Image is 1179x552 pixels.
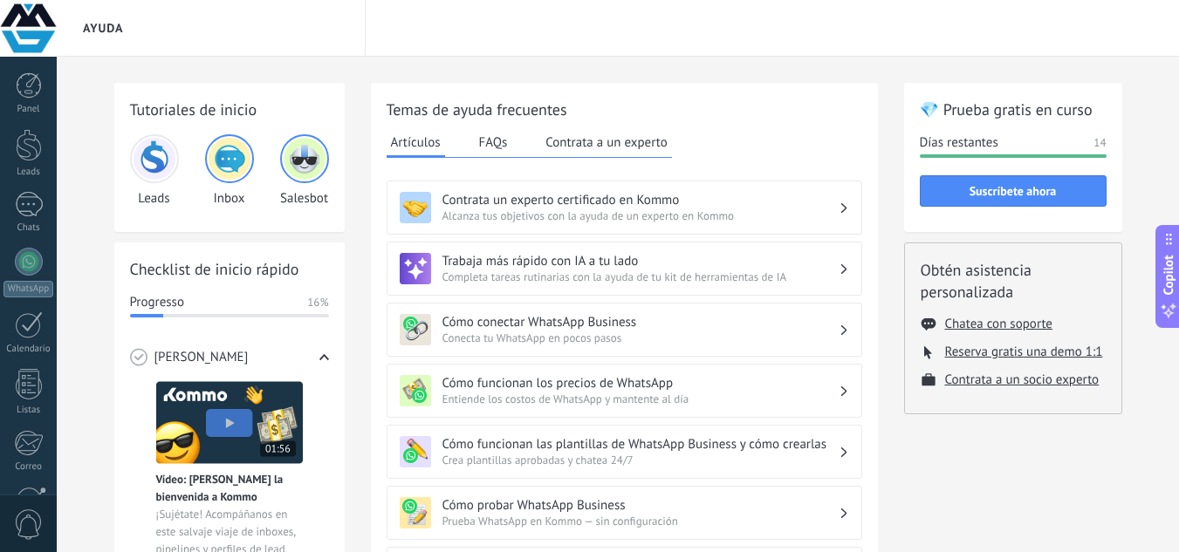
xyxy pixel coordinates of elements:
[130,99,329,120] h2: Tutoriales de inicio
[387,129,445,158] button: Artículos
[442,253,839,269] h3: Trabaja más rápido con IA a tu lado
[945,371,1100,388] button: Contrata a un socio experto
[475,129,512,155] button: FAQs
[130,134,179,207] div: Leads
[156,471,303,506] span: Vídeo: [PERSON_NAME] la bienvenida a Kommo
[920,99,1107,120] h2: 💎 Prueba gratis en curso
[3,344,54,355] div: Calendario
[920,175,1107,207] button: Suscríbete ahora
[442,331,839,345] span: Conecta tu WhatsApp en pocos pasos
[1160,255,1177,295] span: Copilot
[442,514,839,528] span: Prueba WhatsApp en Kommo — sin configuración
[130,258,329,280] h2: Checklist de inicio rápido
[387,99,862,120] h2: Temas de ayuda frecuentes
[280,134,329,207] div: Salesbot
[920,134,998,152] span: Días restantes
[442,192,839,208] h3: Contrata un experto certificado en Kommo
[3,104,54,115] div: Panel
[154,349,249,366] span: [PERSON_NAME]
[1093,134,1106,152] span: 14
[442,436,839,453] h3: Cómo funcionan las plantillas de WhatsApp Business y cómo crearlas
[442,208,839,223] span: Alcanza tus objetivos con la ayuda de un experto en Kommo
[3,167,54,178] div: Leads
[945,344,1103,360] button: Reserva gratis una demo 1:1
[921,259,1106,303] h2: Obtén asistencia personalizada
[156,381,303,464] img: Meet video
[3,405,54,416] div: Listas
[970,185,1057,197] span: Suscríbete ahora
[541,129,671,155] button: Contrata a un experto
[945,316,1052,332] button: Chatea con soporte
[442,497,839,514] h3: Cómo probar WhatsApp Business
[442,269,839,284] span: Completa tareas rutinarias con la ayuda de tu kit de herramientas de IA
[307,294,328,311] span: 16%
[442,392,839,406] span: Entiende los costos de WhatsApp y mantente al día
[205,134,254,207] div: Inbox
[442,453,839,467] span: Crea plantillas aprobadas y chatea 24/7
[442,375,839,392] h3: Cómo funcionan los precios de WhatsApp
[3,222,54,234] div: Chats
[3,461,54,473] div: Correo
[130,294,184,311] span: Progresso
[3,281,53,297] div: WhatsApp
[442,314,839,331] h3: Cómo conectar WhatsApp Business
